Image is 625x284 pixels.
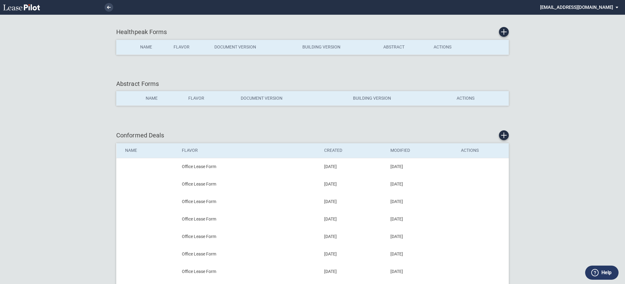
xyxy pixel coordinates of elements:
div: Healthpeak Forms [116,27,509,37]
td: Office Lease Form [178,263,320,280]
td: Office Lease Form [178,228,320,245]
th: Building Version [349,91,452,106]
td: [DATE] [386,158,456,175]
td: [DATE] [386,245,456,263]
th: Name [117,143,178,158]
td: [DATE] [320,158,386,175]
td: [DATE] [320,263,386,280]
td: [DATE] [386,263,456,280]
td: Office Lease Form [178,193,320,210]
th: Flavor [178,143,320,158]
th: Name [141,91,184,106]
td: [DATE] [386,175,456,193]
th: Actions [452,91,509,106]
td: [DATE] [386,210,456,228]
td: [DATE] [386,193,456,210]
button: Help [585,266,619,280]
div: Conformed Deals [116,130,509,140]
th: Document Version [210,40,298,55]
th: Building Version [298,40,379,55]
td: [DATE] [320,210,386,228]
a: Create new Form [499,27,509,37]
th: Flavor [184,91,236,106]
label: Help [601,269,612,277]
th: Created [320,143,386,158]
td: [DATE] [386,228,456,245]
td: [DATE] [320,193,386,210]
div: Abstract Forms [116,79,509,88]
th: Modified [386,143,456,158]
th: Flavor [169,40,210,55]
th: Actions [457,143,509,158]
a: Create new conformed deal [499,130,509,140]
td: [DATE] [320,228,386,245]
td: [DATE] [320,245,386,263]
td: Office Lease Form [178,175,320,193]
td: Office Lease Form [178,210,320,228]
th: Abstract [379,40,429,55]
th: Document Version [236,91,349,106]
th: Actions [429,40,474,55]
td: [DATE] [320,175,386,193]
td: Office Lease Form [178,158,320,175]
th: Name [136,40,169,55]
td: Office Lease Form [178,245,320,263]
